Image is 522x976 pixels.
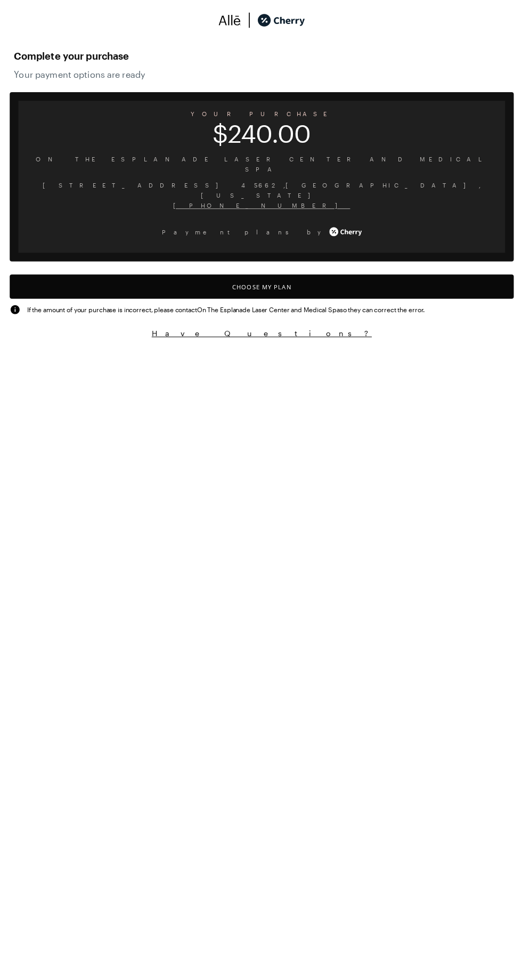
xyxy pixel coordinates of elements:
img: cherry_white_logo-JPerc-yG.svg [328,229,360,245]
span: [PHONE_NUMBER] [30,206,492,216]
img: svg%3e [241,20,257,36]
span: Complete your purchase [17,55,505,72]
span: [STREET_ADDRESS] 45662 , [GEOGRAPHIC_DATA] , [US_STATE] [30,185,492,206]
span: On The Esplanade Laser Center and Medical Spa [30,160,492,180]
span: $240.00 [21,133,501,147]
span: Your payment options are ready [17,76,505,86]
span: Payment plans by [162,232,325,242]
button: Choose My Plan [13,279,509,303]
img: cherry_black_logo-DrOE_MJI.svg [257,20,304,36]
span: YOUR PURCHASE [21,113,501,127]
img: svg%3e [13,308,23,319]
button: Have Questions? [13,331,509,341]
img: svg%3e [218,20,241,36]
span: If the amount of your purchase is incorrect, please contact On The Esplanade Laser Center and Med... [30,308,421,318]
